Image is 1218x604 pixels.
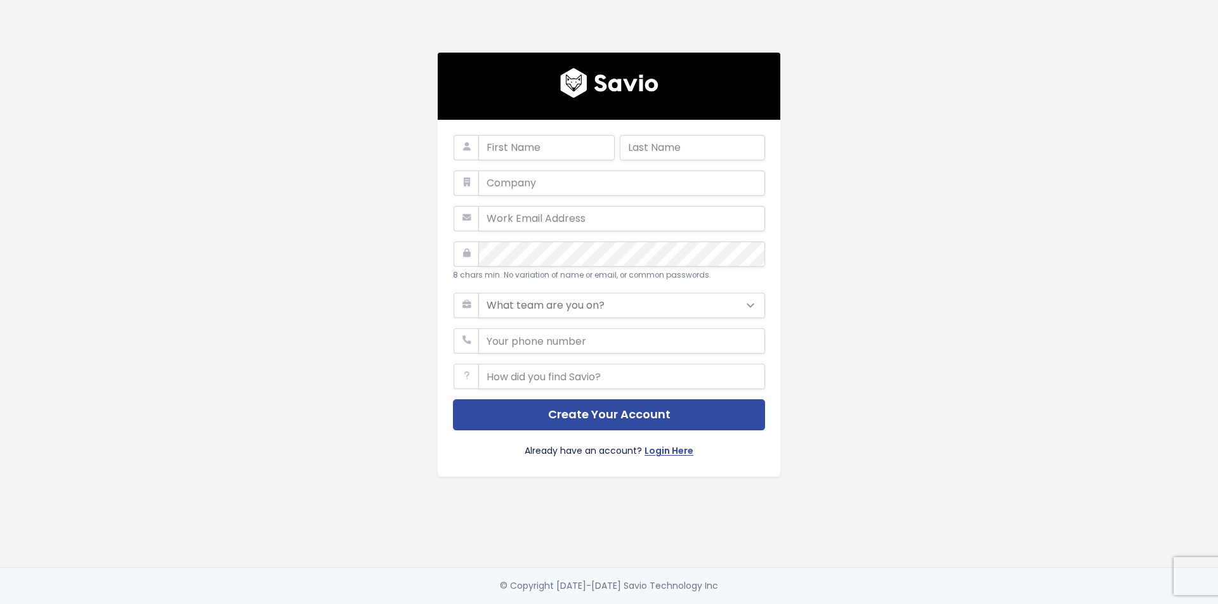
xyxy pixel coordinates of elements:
img: logo600x187.a314fd40982d.png [560,68,658,98]
small: 8 chars min. No variation of name or email, or common passwords. [453,270,711,280]
input: Work Email Address [478,206,765,231]
div: Already have an account? [453,430,765,461]
div: © Copyright [DATE]-[DATE] Savio Technology Inc [500,578,718,594]
input: Company [478,170,765,196]
a: Login Here [645,443,693,461]
input: Your phone number [478,328,765,354]
input: Last Name [620,135,765,160]
input: How did you find Savio? [478,364,765,389]
button: Create Your Account [453,399,765,430]
input: First Name [478,135,615,160]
